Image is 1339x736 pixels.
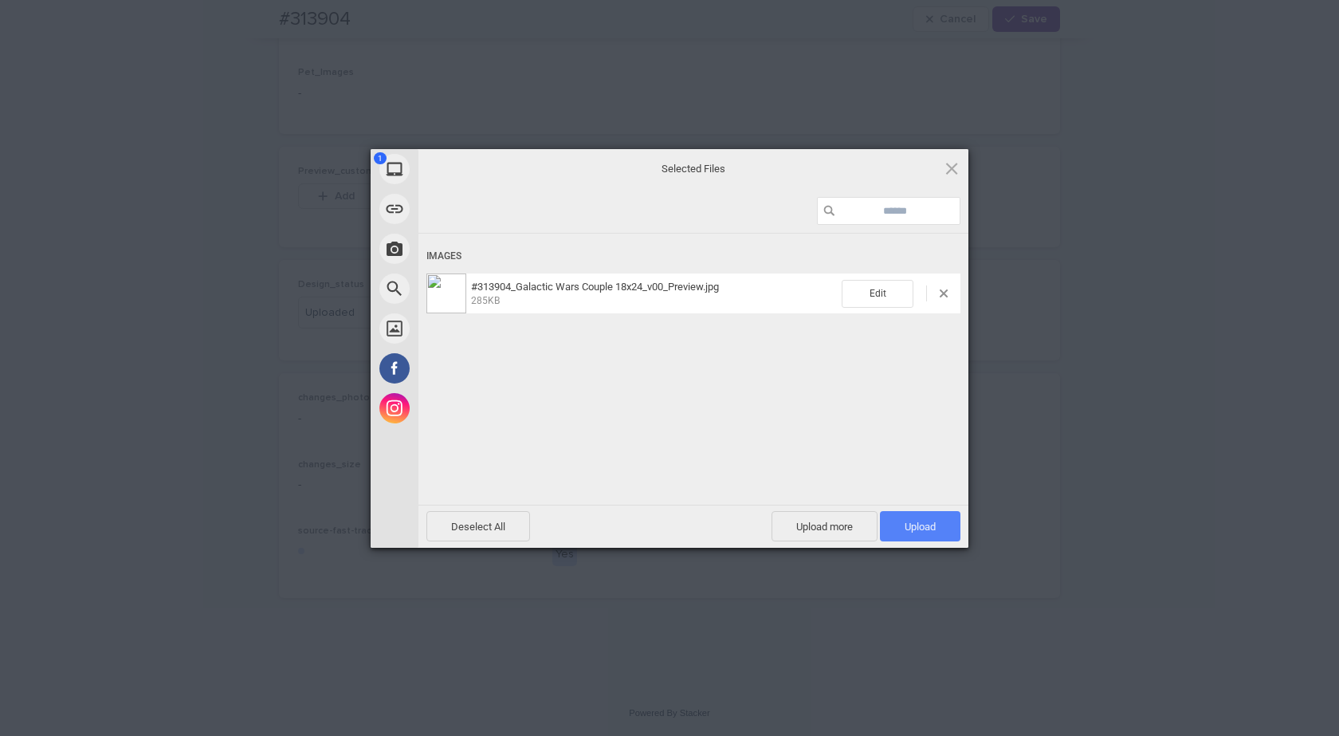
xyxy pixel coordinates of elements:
[905,521,936,533] span: Upload
[842,280,913,308] span: Edit
[880,511,960,541] span: Upload
[374,152,387,164] span: 1
[371,149,562,189] div: My Device
[371,269,562,309] div: Web Search
[534,161,853,175] span: Selected Files
[426,511,530,541] span: Deselect All
[371,189,562,229] div: Link (URL)
[471,281,719,293] span: #313904_Galactic Wars Couple 18x24_v00_Preview.jpg
[371,388,562,428] div: Instagram
[371,348,562,388] div: Facebook
[426,274,466,313] img: a6047fd4-4191-4cf0-805f-1502a2db52b8
[471,295,500,306] span: 285KB
[943,159,960,177] span: Click here or hit ESC to close picker
[426,242,960,271] div: Images
[772,511,878,541] span: Upload more
[371,309,562,348] div: Unsplash
[466,281,842,307] span: #313904_Galactic Wars Couple 18x24_v00_Preview.jpg
[371,229,562,269] div: Take Photo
